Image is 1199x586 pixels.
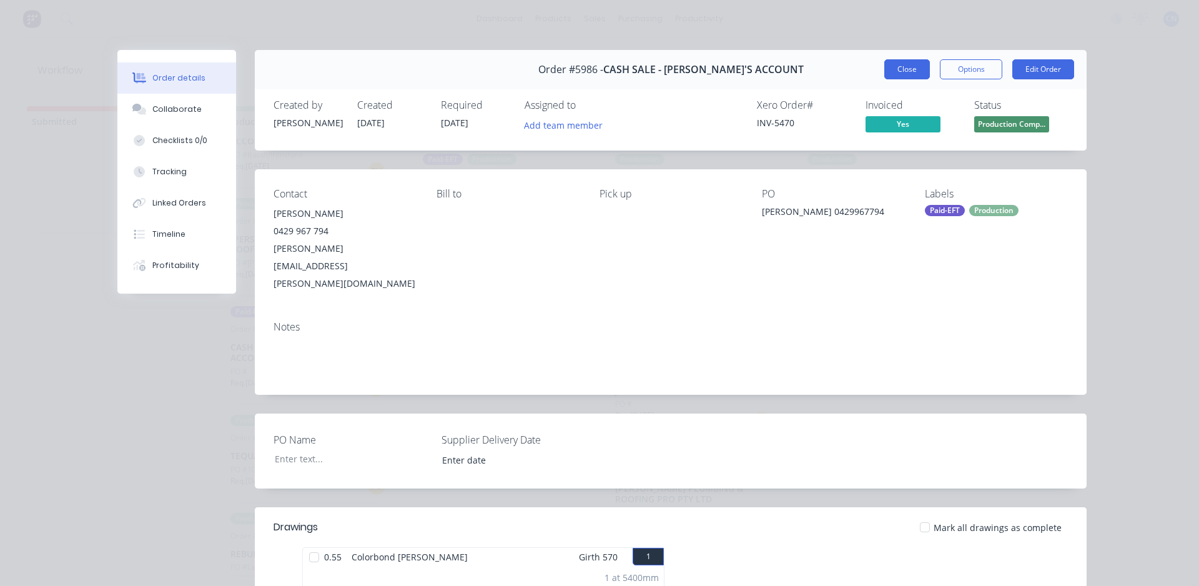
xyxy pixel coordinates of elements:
[274,222,417,240] div: 0429 967 794
[152,135,207,146] div: Checklists 0/0
[117,219,236,250] button: Timeline
[525,99,649,111] div: Assigned to
[441,117,468,129] span: [DATE]
[762,188,905,200] div: PO
[274,240,417,292] div: [PERSON_NAME][EMAIL_ADDRESS][PERSON_NAME][DOMAIN_NAME]
[117,94,236,125] button: Collaborate
[117,187,236,219] button: Linked Orders
[633,548,664,565] button: 1
[884,59,930,79] button: Close
[152,260,199,271] div: Profitability
[347,548,473,566] span: Colorbond [PERSON_NAME]
[940,59,1002,79] button: Options
[934,521,1062,534] span: Mark all drawings as complete
[518,116,609,133] button: Add team member
[603,64,804,76] span: CASH SALE - [PERSON_NAME]'S ACCOUNT
[274,116,342,129] div: [PERSON_NAME]
[974,116,1049,132] span: Production Comp...
[974,116,1049,135] button: Production Comp...
[319,548,347,566] span: 0.55
[925,188,1068,200] div: Labels
[433,450,589,469] input: Enter date
[437,188,580,200] div: Bill to
[357,99,426,111] div: Created
[925,205,965,216] div: Paid-EFT
[525,116,609,133] button: Add team member
[274,99,342,111] div: Created by
[152,229,185,240] div: Timeline
[866,116,940,132] span: Yes
[274,520,318,535] div: Drawings
[866,99,959,111] div: Invoiced
[117,125,236,156] button: Checklists 0/0
[152,72,205,84] div: Order details
[441,99,510,111] div: Required
[152,197,206,209] div: Linked Orders
[1012,59,1074,79] button: Edit Order
[274,321,1068,333] div: Notes
[117,156,236,187] button: Tracking
[538,64,603,76] span: Order #5986 -
[117,250,236,281] button: Profitability
[152,104,202,115] div: Collaborate
[757,99,851,111] div: Xero Order #
[274,205,417,222] div: [PERSON_NAME]
[117,62,236,94] button: Order details
[442,432,598,447] label: Supplier Delivery Date
[974,99,1068,111] div: Status
[969,205,1019,216] div: Production
[274,205,417,292] div: [PERSON_NAME]0429 967 794[PERSON_NAME][EMAIL_ADDRESS][PERSON_NAME][DOMAIN_NAME]
[762,205,905,222] div: [PERSON_NAME] 0429967794
[599,188,743,200] div: Pick up
[604,571,659,584] div: 1 at 5400mm
[757,116,851,129] div: INV-5470
[274,432,430,447] label: PO Name
[357,117,385,129] span: [DATE]
[274,188,417,200] div: Contact
[152,166,187,177] div: Tracking
[579,548,618,566] span: Girth 570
